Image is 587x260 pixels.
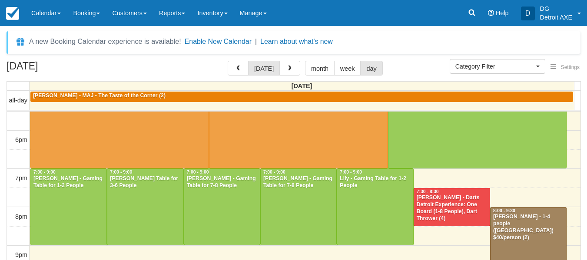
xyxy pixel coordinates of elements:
span: Category Filter [455,62,534,71]
button: [DATE] [248,61,280,76]
button: week [334,61,361,76]
a: Learn about what's new [260,38,333,45]
div: D [521,7,535,20]
img: checkfront-main-nav-mini-logo.png [6,7,19,20]
span: 8pm [15,213,27,220]
div: [PERSON_NAME] - Gaming Table for 7-8 People [186,175,258,189]
div: [PERSON_NAME] - Darts Detroit Experience: One Board (1-8 People), Dart Thrower (4) [416,194,488,222]
button: month [305,61,335,76]
a: 7:00 - 9:00[PERSON_NAME] - Gaming Table for 1-2 People [30,168,107,245]
span: 8:00 - 9:30 [493,208,515,213]
div: [PERSON_NAME] - Gaming Table for 1-2 People [33,175,104,189]
a: 7:00 - 9:00[PERSON_NAME] Table for 3-6 People [107,168,183,245]
div: A new Booking Calendar experience is available! [29,36,181,47]
span: Settings [561,64,580,70]
span: [PERSON_NAME] - MAJ - The Taste of the Corner (2) [33,92,166,99]
div: [PERSON_NAME] - Gaming Table for 7-8 People [263,175,334,189]
span: 7pm [15,174,27,181]
span: 7:00 - 9:00 [340,170,362,174]
span: Help [496,10,509,16]
a: 7:00 - 9:00Lily - Gaming Table for 1-2 People [337,168,413,245]
div: [PERSON_NAME] Table for 3-6 People [109,175,181,189]
span: | [255,38,257,45]
p: Detroit AXE [540,13,572,22]
i: Help [488,10,494,16]
a: 7:00 - 9:00[PERSON_NAME] - Gaming Table for 7-8 People [260,168,337,245]
button: Category Filter [450,59,545,74]
button: Enable New Calendar [185,37,252,46]
span: 7:00 - 9:00 [110,170,132,174]
span: 7:00 - 9:00 [187,170,209,174]
span: 9pm [15,251,27,258]
span: 6pm [15,136,27,143]
a: 7:00 - 9:00[PERSON_NAME] - Gaming Table for 7-8 People [184,168,260,245]
div: [PERSON_NAME] - 1-4 people ([GEOGRAPHIC_DATA]) $40/person (2) [493,214,564,241]
a: 7:30 - 8:30[PERSON_NAME] - Darts Detroit Experience: One Board (1-8 People), Dart Thrower (4) [414,188,490,226]
h2: [DATE] [7,61,116,77]
a: [PERSON_NAME] - MAJ - The Taste of the Corner (2) [30,92,573,102]
span: 7:30 - 8:30 [417,189,439,194]
button: Settings [545,61,585,74]
span: 7:00 - 9:00 [263,170,285,174]
span: [DATE] [292,82,312,89]
span: 7:00 - 9:00 [33,170,56,174]
p: DG [540,4,572,13]
div: Lily - Gaming Table for 1-2 People [339,175,411,189]
button: day [360,61,382,76]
